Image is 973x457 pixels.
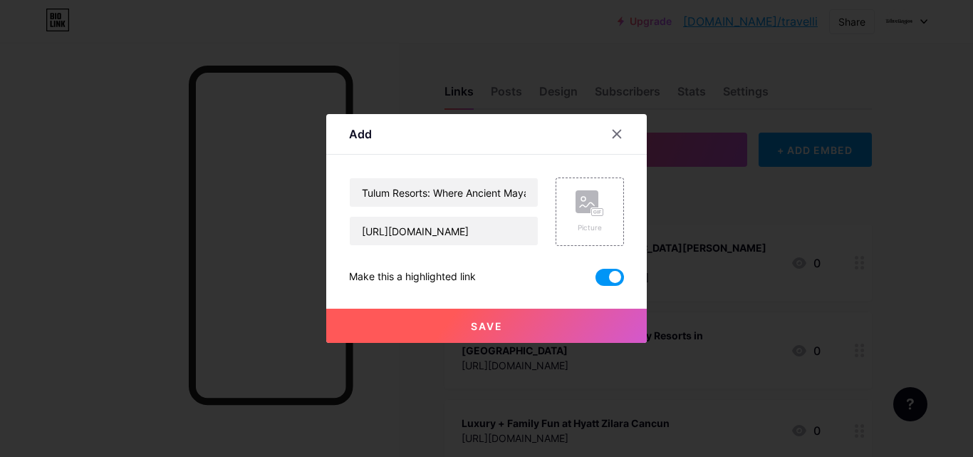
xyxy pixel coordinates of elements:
[349,125,372,143] div: Add
[471,320,503,332] span: Save
[349,269,476,286] div: Make this a highlighted link
[576,222,604,233] div: Picture
[350,178,538,207] input: Title
[350,217,538,245] input: URL
[326,309,647,343] button: Save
